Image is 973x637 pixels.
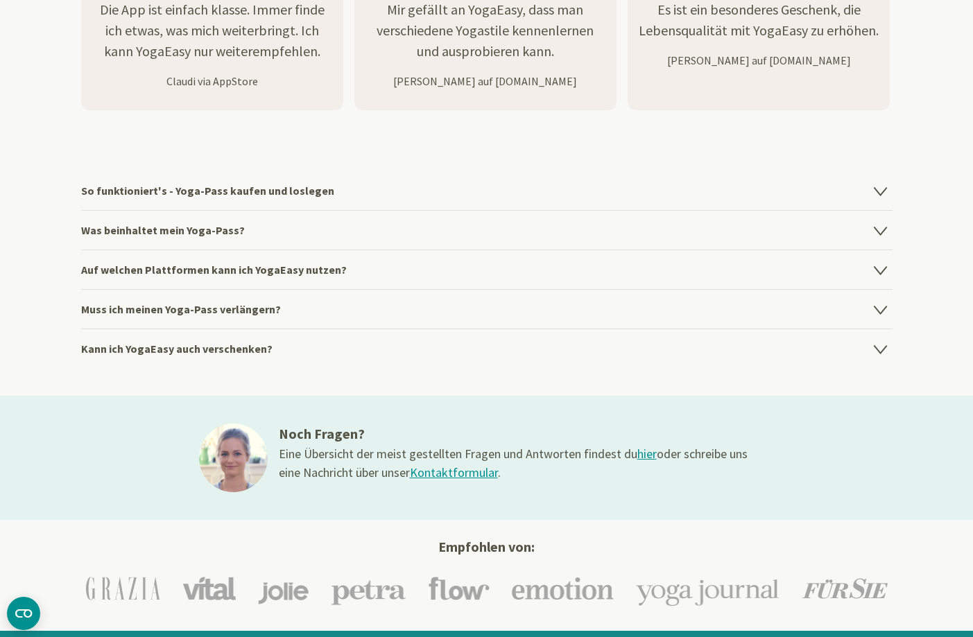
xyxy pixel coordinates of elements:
[81,210,893,250] h4: Was beinhaltet mein Yoga-Pass?
[512,577,614,600] img: Emotion Logo
[354,73,617,89] p: [PERSON_NAME] auf [DOMAIN_NAME]
[628,52,890,69] p: [PERSON_NAME] auf [DOMAIN_NAME]
[81,171,893,210] h4: So funktioniert's - Yoga-Pass kaufen und loslegen
[410,464,498,480] a: Kontaktformular
[81,250,893,289] h4: Auf welchen Plattformen kann ich YogaEasy nutzen?
[86,577,160,600] img: Grazia Logo
[636,571,780,606] img: Yoga-Journal Logo
[279,424,750,444] h3: Noch Fragen?
[81,73,343,89] p: Claudi via AppStore
[331,572,406,605] img: Petra Logo
[199,424,268,492] img: ines@1x.jpg
[182,577,236,600] img: Vital Logo
[7,597,40,630] button: CMP-Widget öffnen
[279,444,750,482] div: Eine Übersicht der meist gestellten Fragen und Antworten findest du oder schreibe uns eine Nachri...
[637,446,657,462] a: hier
[429,577,490,600] img: Flow Logo
[81,289,893,329] h4: Muss ich meinen Yoga-Pass verlängern?
[81,329,893,368] h4: Kann ich YogaEasy auch verschenken?
[802,578,888,599] img: Für Sie Logo
[258,573,309,604] img: Jolie Logo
